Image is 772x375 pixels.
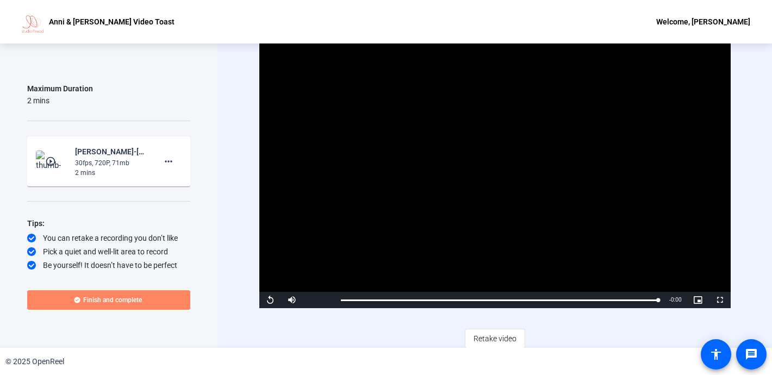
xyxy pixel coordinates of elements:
span: - [669,297,671,303]
div: Tips: [27,217,190,230]
div: [PERSON_NAME]-[PERSON_NAME] Video Toast-1755538327936-webcam [75,145,148,158]
div: 2 mins [75,168,148,178]
button: Picture-in-Picture [687,292,709,308]
div: Welcome, [PERSON_NAME] [656,15,750,28]
mat-icon: message [745,348,758,361]
mat-icon: play_circle_outline [45,156,58,167]
div: Video Player [259,43,731,308]
button: Fullscreen [709,292,731,308]
div: 30fps, 720P, 71mb [75,158,148,168]
div: You can retake a recording you don’t like [27,233,190,243]
mat-icon: accessibility [709,348,723,361]
img: thumb-nail [36,151,68,172]
p: Anni & [PERSON_NAME] Video Toast [49,15,175,28]
span: Retake video [474,328,516,349]
button: Replay [259,292,281,308]
div: Maximum Duration [27,82,93,95]
mat-icon: more_horiz [162,155,175,168]
button: Mute [281,292,303,308]
div: Progress Bar [341,299,658,301]
button: Retake video [465,329,525,348]
div: Pick a quiet and well-lit area to record [27,246,190,257]
span: Finish and complete [83,296,142,304]
div: © 2025 OpenReel [5,356,64,367]
div: Be yourself! It doesn’t have to be perfect [27,260,190,271]
button: Finish and complete [27,290,190,310]
img: OpenReel logo [22,11,43,33]
div: 2 mins [27,95,93,106]
span: 0:00 [671,297,681,303]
